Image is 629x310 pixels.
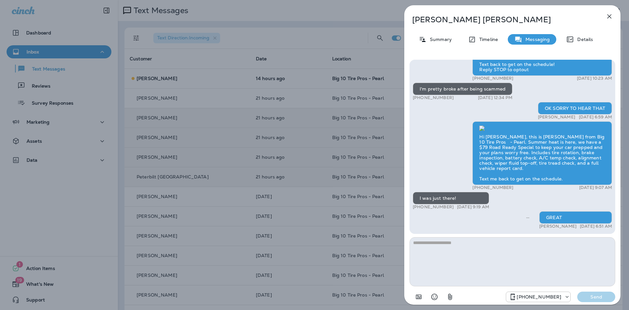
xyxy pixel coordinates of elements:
[412,290,425,303] button: Add in a premade template
[478,95,512,100] p: [DATE] 12:34 PM
[472,185,513,190] p: [PHONE_NUMBER]
[526,214,529,220] span: Sent
[428,290,441,303] button: Select an emoji
[472,76,513,81] p: [PHONE_NUMBER]
[577,76,612,81] p: [DATE] 10:23 AM
[538,102,612,114] div: OK SORRY TO HEAR THAT
[479,126,485,131] img: twilio-download
[574,37,593,42] p: Details
[412,15,591,24] p: [PERSON_NAME] [PERSON_NAME]
[579,185,612,190] p: [DATE] 9:07 AM
[472,121,612,185] div: Hi [PERSON_NAME], this is [PERSON_NAME] from Big 10 Tire Pros - Pearl. Summer heat is here, we ha...
[517,294,561,300] p: [PHONE_NUMBER]
[427,37,452,42] p: Summary
[457,204,489,210] p: [DATE] 9:19 AM
[506,293,570,301] div: +1 (601) 647-4599
[579,114,612,120] p: [DATE] 6:59 AM
[580,224,612,229] p: [DATE] 6:51 AM
[413,83,512,95] div: I'm pretty broke after being scammed
[413,192,489,204] div: I was just there!
[539,224,577,229] p: [PERSON_NAME]
[522,37,550,42] p: Messaging
[538,114,575,120] p: [PERSON_NAME]
[539,211,612,224] div: GREAT
[476,37,498,42] p: Timeline
[413,95,454,100] p: [PHONE_NUMBER]
[413,204,454,210] p: [PHONE_NUMBER]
